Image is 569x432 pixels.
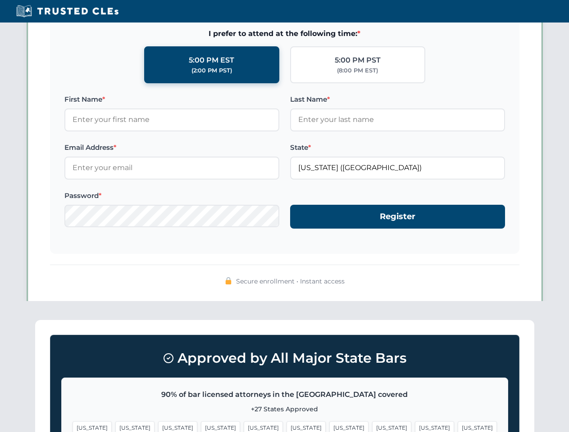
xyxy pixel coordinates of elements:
[290,94,505,105] label: Last Name
[64,108,279,131] input: Enter your first name
[64,94,279,105] label: First Name
[73,404,497,414] p: +27 States Approved
[337,66,378,75] div: (8:00 PM EST)
[191,66,232,75] div: (2:00 PM PST)
[73,389,497,400] p: 90% of bar licensed attorneys in the [GEOGRAPHIC_DATA] covered
[64,190,279,201] label: Password
[335,54,381,66] div: 5:00 PM PST
[236,276,345,286] span: Secure enrollment • Instant access
[189,54,234,66] div: 5:00 PM EST
[290,142,505,153] label: State
[61,346,508,370] h3: Approved by All Major State Bars
[225,277,232,284] img: 🔒
[64,28,505,40] span: I prefer to attend at the following time:
[290,205,505,229] button: Register
[64,157,279,179] input: Enter your email
[290,157,505,179] input: Florida (FL)
[290,108,505,131] input: Enter your last name
[14,4,121,18] img: Trusted CLEs
[64,142,279,153] label: Email Address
